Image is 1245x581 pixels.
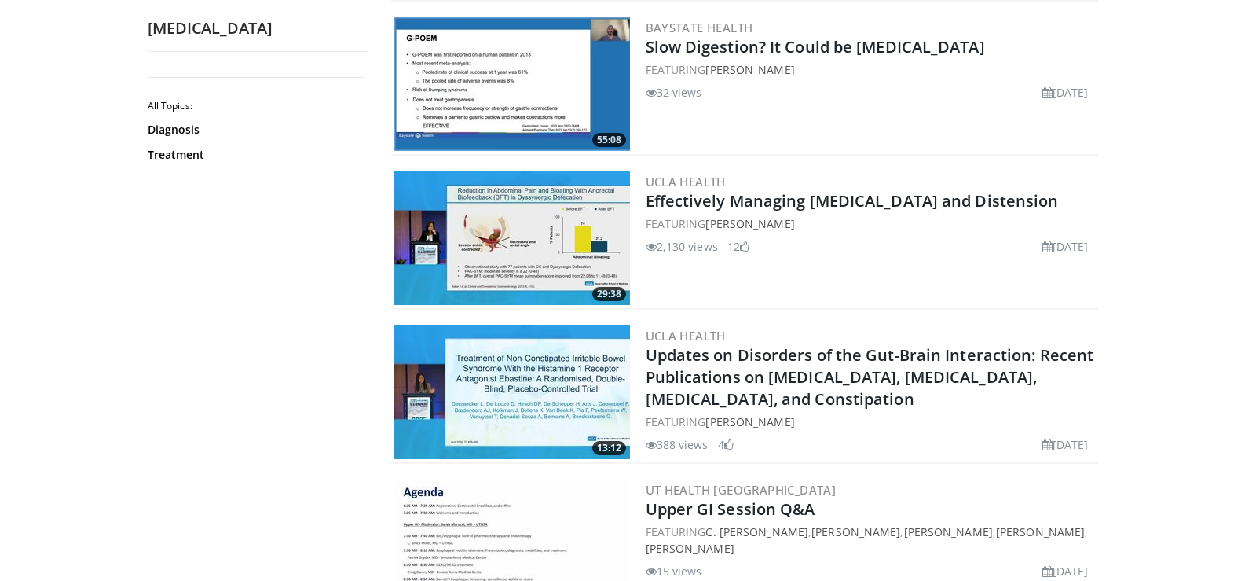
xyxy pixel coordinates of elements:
[646,174,726,189] a: UCLA Health
[996,524,1085,539] a: [PERSON_NAME]
[646,84,702,101] li: 32 views
[592,287,626,301] span: 29:38
[1042,84,1089,101] li: [DATE]
[646,541,734,556] a: [PERSON_NAME]
[705,62,794,77] a: [PERSON_NAME]
[646,61,1095,78] div: FEATURING
[646,190,1059,211] a: Effectively Managing [MEDICAL_DATA] and Distension
[646,36,985,57] a: Slow Digestion? It Could be [MEDICAL_DATA]
[705,216,794,231] a: [PERSON_NAME]
[646,20,753,35] a: Baystate Health
[1042,563,1089,579] li: [DATE]
[646,436,709,453] li: 388 views
[727,238,749,255] li: 12
[1042,238,1089,255] li: [DATE]
[646,524,1095,557] div: FEATURING , , , ,
[718,436,734,453] li: 4
[394,17,630,151] img: 48825b67-9111-43de-93ec-d7782900069c.300x170_q85_crop-smart_upscale.jpg
[592,441,626,455] span: 13:12
[646,215,1095,232] div: FEATURING
[394,325,630,459] img: af886035-1523-43d7-b9fd-b7ad410bc141.300x170_q85_crop-smart_upscale.jpg
[394,171,630,305] a: 29:38
[646,498,815,520] a: Upper GI Session Q&A
[811,524,900,539] a: [PERSON_NAME]
[1042,436,1089,453] li: [DATE]
[394,325,630,459] a: 13:12
[592,133,626,147] span: 55:08
[646,563,702,579] li: 15 views
[148,100,364,112] h2: All Topics:
[148,122,360,138] a: Diagnosis
[904,524,993,539] a: [PERSON_NAME]
[705,524,808,539] a: C. [PERSON_NAME]
[394,17,630,151] a: 55:08
[148,18,368,39] h2: [MEDICAL_DATA]
[646,344,1094,410] a: Updates on Disorders of the Gut-Brain Interaction: Recent Publications on [MEDICAL_DATA], [MEDICA...
[646,328,726,344] a: UCLA Health
[705,414,794,429] a: [PERSON_NAME]
[646,238,718,255] li: 2,130 views
[646,482,837,498] a: UT Health [GEOGRAPHIC_DATA]
[646,414,1095,430] div: FEATURING
[148,147,360,163] a: Treatment
[394,171,630,305] img: e3c3e11a-0edc-4f5a-b4d9-6b32ebc5d823.300x170_q85_crop-smart_upscale.jpg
